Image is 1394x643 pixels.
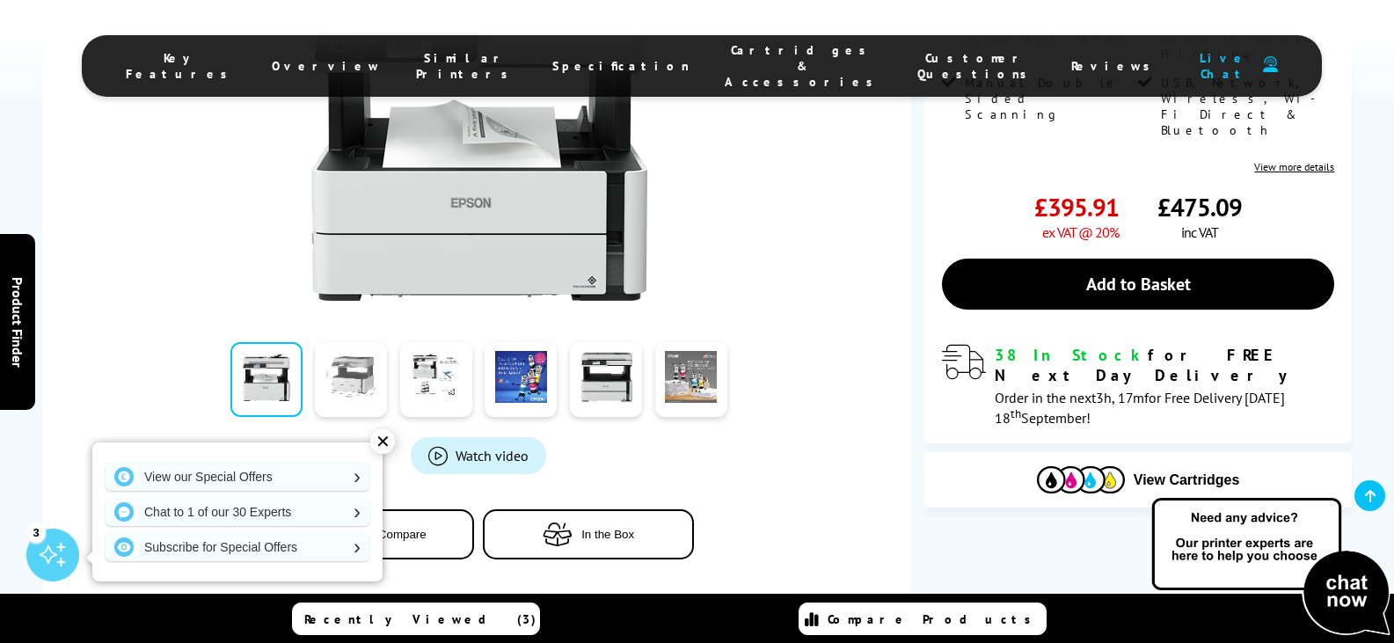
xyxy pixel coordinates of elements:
[411,437,546,474] a: Product_All_Videos
[942,345,1335,426] div: modal_delivery
[106,498,369,526] a: Chat to 1 of our 30 Experts
[483,509,694,559] button: In the Box
[995,389,1285,427] span: Order in the next for Free Delivery [DATE] 18 September!
[938,465,1339,494] button: View Cartridges
[1161,75,1331,138] span: USB, Network, Wireless, Wi-Fi Direct & Bluetooth
[370,429,395,454] div: ✕
[1037,466,1125,493] img: Cartridges
[799,603,1047,635] a: Compare Products
[995,345,1335,385] div: for FREE Next Day Delivery
[1071,58,1159,74] span: Reviews
[292,603,540,635] a: Recently Viewed (3)
[341,528,427,541] span: Add to Compare
[9,276,26,367] span: Product Finder
[1042,223,1119,241] span: ex VAT @ 20%
[1034,191,1119,223] span: £395.91
[1134,472,1240,488] span: View Cartridges
[1148,495,1394,639] img: Open Live Chat window
[26,522,46,542] div: 3
[126,50,237,82] span: Key Features
[1157,191,1242,223] span: £475.09
[942,259,1335,310] a: Add to Basket
[1011,406,1021,421] sup: th
[304,611,536,627] span: Recently Viewed (3)
[272,58,381,74] span: Overview
[552,58,690,74] span: Specification
[106,533,369,561] a: Subscribe for Special Offers
[106,463,369,491] a: View our Special Offers
[1254,160,1334,173] a: View more details
[416,50,517,82] span: Similar Printers
[1263,56,1278,73] img: user-headset-duotone.svg
[1194,50,1254,82] span: Live Chat
[1181,223,1218,241] span: inc VAT
[1096,389,1144,406] span: 3h, 17m
[995,345,1148,365] span: 38 In Stock
[581,528,634,541] span: In the Box
[828,611,1040,627] span: Compare Products
[725,42,882,90] span: Cartridges & Accessories
[456,447,529,464] span: Watch video
[917,50,1036,82] span: Customer Questions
